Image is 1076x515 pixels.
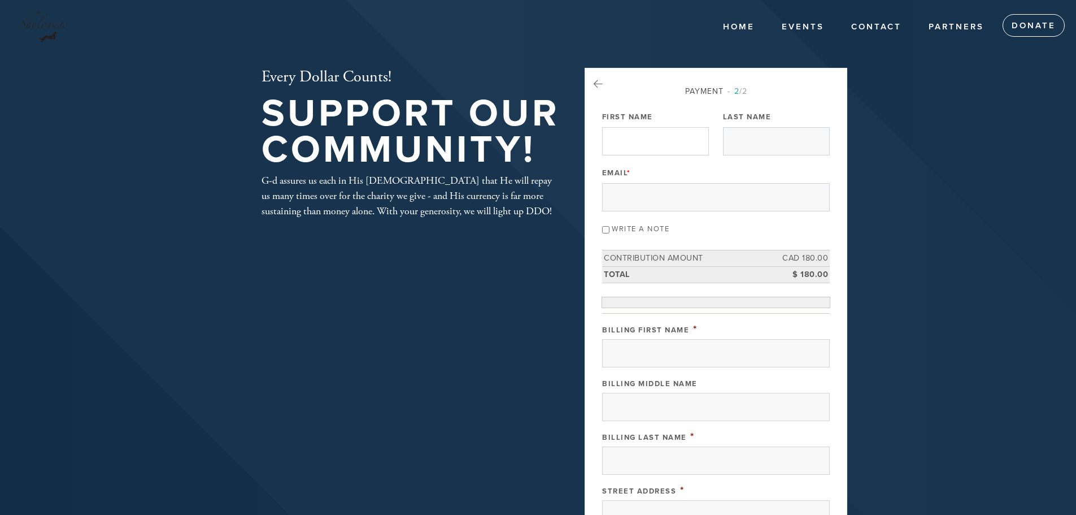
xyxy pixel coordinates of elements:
label: Street Address [602,487,676,496]
td: Contribution Amount [602,250,779,267]
label: First Name [602,112,653,122]
a: Home [715,16,763,38]
a: Events [773,16,833,38]
td: CAD 180.00 [779,250,830,267]
td: Total [602,266,779,283]
span: 2 [734,86,739,96]
label: Billing Last Name [602,433,687,442]
td: $ 180.00 [779,266,830,283]
div: Payment [602,85,830,97]
label: Write a note [612,224,669,233]
h2: Every Dollar Counts! [262,68,561,87]
a: Contact [843,16,910,38]
span: /2 [728,86,747,96]
label: Email [602,168,631,178]
a: Donate [1003,14,1065,37]
label: Last Name [723,112,772,122]
a: Partners [920,16,992,38]
label: Billing Middle Name [602,379,698,388]
label: Billing First Name [602,326,689,335]
img: Shulounge%20Logo%20HQ%20%28no%20background%29.png [17,6,69,46]
h1: Support our Community! [262,96,561,168]
span: This field is required. [680,484,685,496]
span: This field is required. [690,430,695,443]
span: This field is required. [693,323,698,335]
div: G-d assures us each in His [DEMOGRAPHIC_DATA] that He will repay us many times over for the chari... [262,173,561,219]
span: This field is required. [628,168,631,178]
